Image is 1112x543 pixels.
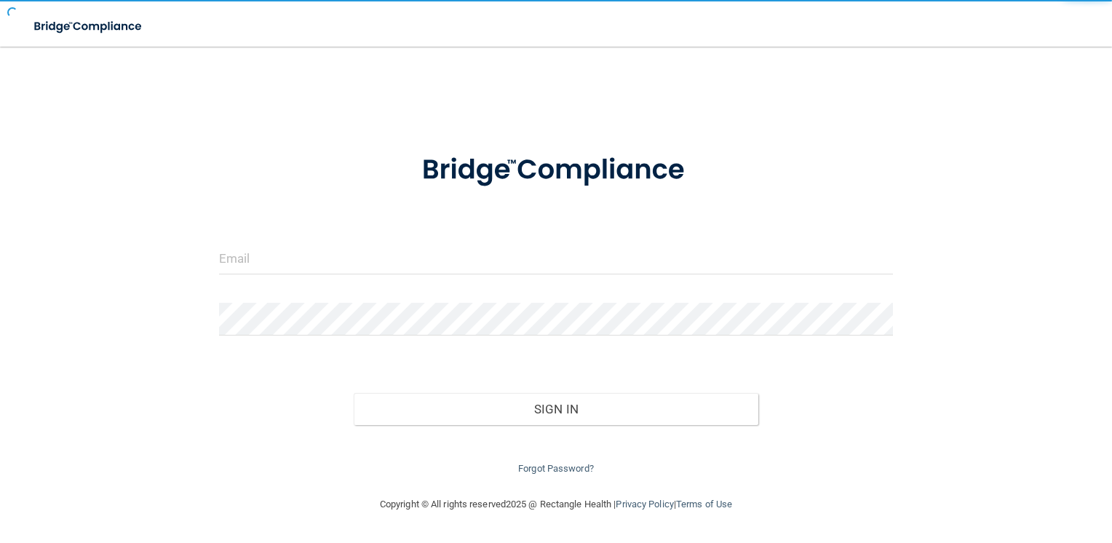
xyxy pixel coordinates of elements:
[290,481,822,528] div: Copyright © All rights reserved 2025 @ Rectangle Health | |
[22,12,156,41] img: bridge_compliance_login_screen.278c3ca4.svg
[219,242,894,274] input: Email
[354,393,758,425] button: Sign In
[518,463,594,474] a: Forgot Password?
[676,499,732,510] a: Terms of Use
[393,134,719,207] img: bridge_compliance_login_screen.278c3ca4.svg
[616,499,673,510] a: Privacy Policy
